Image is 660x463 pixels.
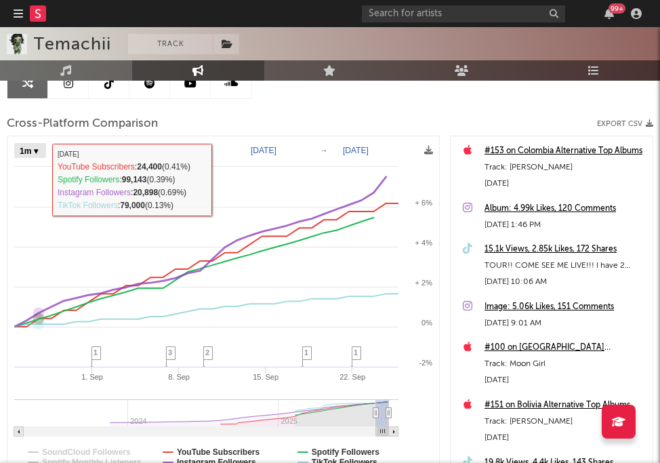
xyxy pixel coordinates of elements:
[609,3,625,14] div: 99 +
[484,241,646,258] a: 15.1k Views, 2.85k Likes, 172 Shares
[484,430,646,446] div: [DATE]
[94,348,98,357] span: 1
[484,340,646,356] a: #100 on [GEOGRAPHIC_DATA] Alternative Top 200
[168,373,190,381] text: 8. Sep
[484,356,646,372] div: Track: Moon Girl
[415,279,433,287] text: + 2%
[419,359,432,367] text: -2%
[177,447,260,457] text: YouTube Subscribers
[484,397,646,414] a: #151 on Bolivia Alternative Top Albums
[34,34,111,54] div: Temachii
[312,447,379,457] text: Spotify Followers
[415,199,433,207] text: + 6%
[320,146,328,155] text: →
[81,373,103,381] text: 1. Sep
[128,34,213,54] button: Track
[343,146,369,155] text: [DATE]
[484,159,646,176] div: Track: [PERSON_NAME]
[421,319,432,327] text: 0%
[597,120,653,128] button: Export CSV
[484,143,646,159] a: #153 on Colombia Alternative Top Albums
[484,217,646,233] div: [DATE] 1:46 PM
[205,348,209,357] span: 2
[42,447,131,457] text: SoundCloud Followers
[304,348,308,357] span: 1
[168,348,172,357] span: 3
[354,348,358,357] span: 1
[484,315,646,331] div: [DATE] 9:01 AM
[415,239,433,247] text: + 4%
[604,8,614,19] button: 99+
[253,373,279,381] text: 15. Sep
[484,414,646,430] div: Track: [PERSON_NAME]
[484,201,646,217] a: Album: 4.99k Likes, 120 Comments
[251,146,276,155] text: [DATE]
[339,373,365,381] text: 22. Sep
[484,258,646,274] div: TOUR!! COME SEE ME LIVE!!! I have 2 headline shows and the rest I will be opening for wisp!! Hope...
[484,176,646,192] div: [DATE]
[484,372,646,388] div: [DATE]
[484,299,646,315] a: Image: 5.06k Likes, 151 Comments
[362,5,565,22] input: Search for artists
[484,274,646,290] div: [DATE] 10:06 AM
[7,116,158,132] span: Cross-Platform Comparison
